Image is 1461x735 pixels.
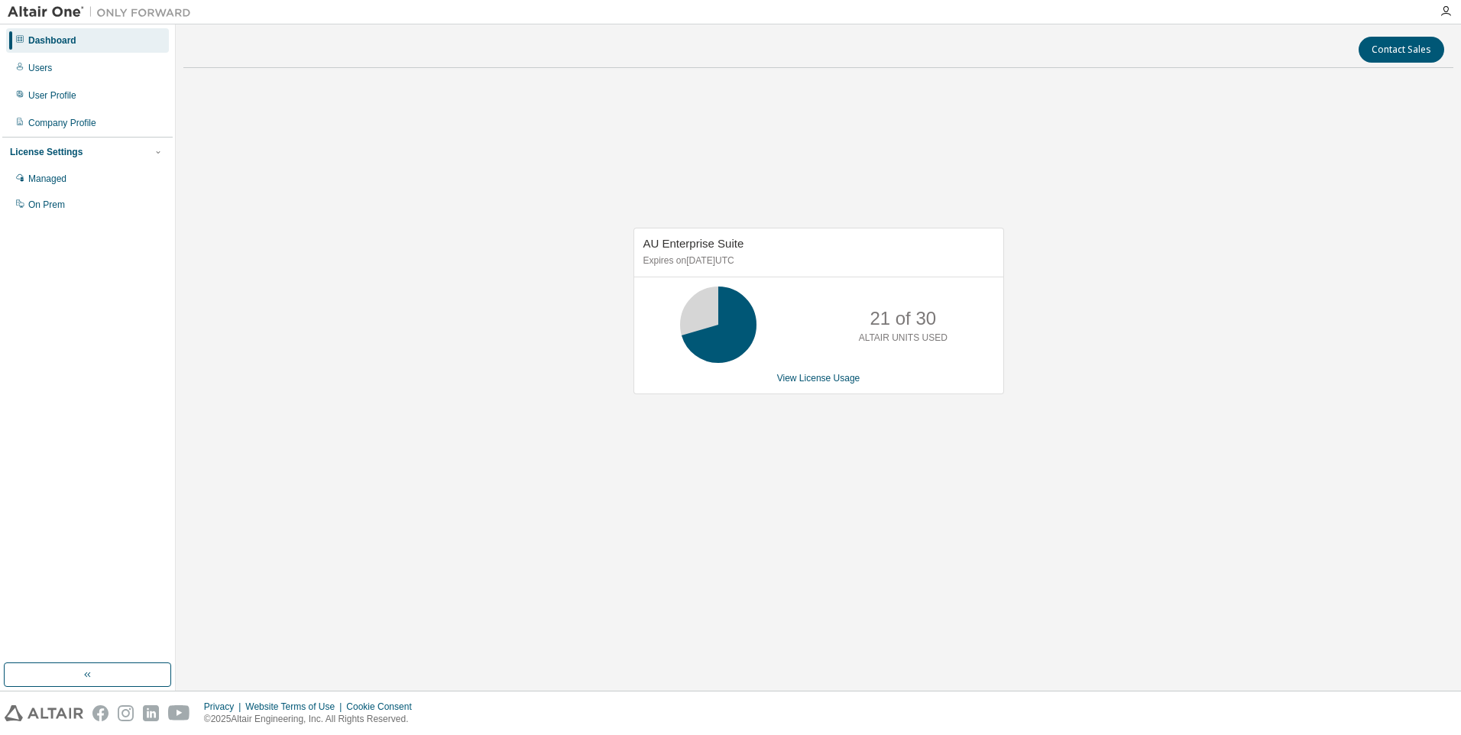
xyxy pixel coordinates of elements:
p: ALTAIR UNITS USED [859,332,948,345]
div: License Settings [10,146,83,158]
p: Expires on [DATE] UTC [643,254,990,267]
span: AU Enterprise Suite [643,237,744,250]
div: On Prem [28,199,65,211]
img: altair_logo.svg [5,705,83,721]
div: Managed [28,173,66,185]
div: Privacy [204,701,245,713]
div: Website Terms of Use [245,701,346,713]
img: linkedin.svg [143,705,159,721]
div: Users [28,62,52,74]
div: Dashboard [28,34,76,47]
img: instagram.svg [118,705,134,721]
a: View License Usage [777,373,860,384]
img: facebook.svg [92,705,109,721]
p: © 2025 Altair Engineering, Inc. All Rights Reserved. [204,713,421,726]
img: Altair One [8,5,199,20]
p: 21 of 30 [870,306,936,332]
div: Company Profile [28,117,96,129]
img: youtube.svg [168,705,190,721]
button: Contact Sales [1359,37,1444,63]
div: User Profile [28,89,76,102]
div: Cookie Consent [346,701,420,713]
